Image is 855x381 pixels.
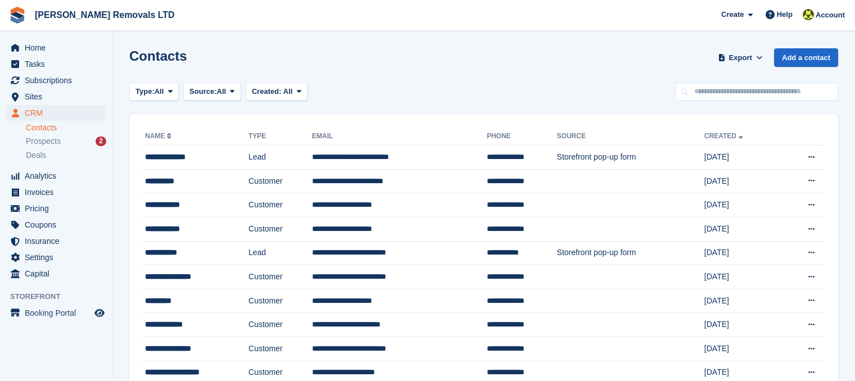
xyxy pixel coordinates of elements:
[729,52,752,63] span: Export
[25,266,92,282] span: Capital
[25,305,92,321] span: Booking Portal
[25,233,92,249] span: Insurance
[6,184,106,200] a: menu
[25,105,92,121] span: CRM
[96,137,106,146] div: 2
[189,86,216,97] span: Source:
[217,86,227,97] span: All
[248,337,312,361] td: Customer
[716,48,765,67] button: Export
[6,168,106,184] a: menu
[487,128,557,146] th: Phone
[25,250,92,265] span: Settings
[183,83,241,101] button: Source: All
[704,313,781,337] td: [DATE]
[25,72,92,88] span: Subscriptions
[248,146,312,170] td: Lead
[248,169,312,193] td: Customer
[6,40,106,56] a: menu
[6,89,106,105] a: menu
[777,9,793,20] span: Help
[6,56,106,72] a: menu
[704,217,781,241] td: [DATE]
[557,128,704,146] th: Source
[9,7,26,24] img: stora-icon-8386f47178a22dfd0bd8f6a31ec36ba5ce8667c1dd55bd0f319d3a0aa187defe.svg
[557,241,704,265] td: Storefront pop-up form
[6,105,106,121] a: menu
[30,6,179,24] a: [PERSON_NAME] Removals LTD
[6,305,106,321] a: menu
[6,266,106,282] a: menu
[283,87,293,96] span: All
[704,241,781,265] td: [DATE]
[774,48,838,67] a: Add a contact
[704,169,781,193] td: [DATE]
[25,89,92,105] span: Sites
[248,289,312,313] td: Customer
[25,217,92,233] span: Coupons
[312,128,487,146] th: Email
[6,217,106,233] a: menu
[145,132,174,140] a: Name
[704,146,781,170] td: [DATE]
[704,132,745,140] a: Created
[704,289,781,313] td: [DATE]
[6,233,106,249] a: menu
[129,83,179,101] button: Type: All
[25,184,92,200] span: Invoices
[246,83,307,101] button: Created: All
[252,87,282,96] span: Created:
[816,10,845,21] span: Account
[93,306,106,320] a: Preview store
[704,265,781,289] td: [DATE]
[26,150,46,161] span: Deals
[704,337,781,361] td: [DATE]
[6,72,106,88] a: menu
[135,86,155,97] span: Type:
[557,146,704,170] td: Storefront pop-up form
[26,135,106,147] a: Prospects 2
[25,168,92,184] span: Analytics
[248,265,312,289] td: Customer
[26,136,61,147] span: Prospects
[248,313,312,337] td: Customer
[6,250,106,265] a: menu
[129,48,187,63] h1: Contacts
[248,193,312,217] td: Customer
[25,201,92,216] span: Pricing
[6,201,106,216] a: menu
[803,9,814,20] img: Sean Glenn
[25,56,92,72] span: Tasks
[248,128,312,146] th: Type
[10,291,112,302] span: Storefront
[26,149,106,161] a: Deals
[704,193,781,217] td: [DATE]
[248,241,312,265] td: Lead
[248,217,312,241] td: Customer
[155,86,164,97] span: All
[721,9,744,20] span: Create
[25,40,92,56] span: Home
[26,123,106,133] a: Contacts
